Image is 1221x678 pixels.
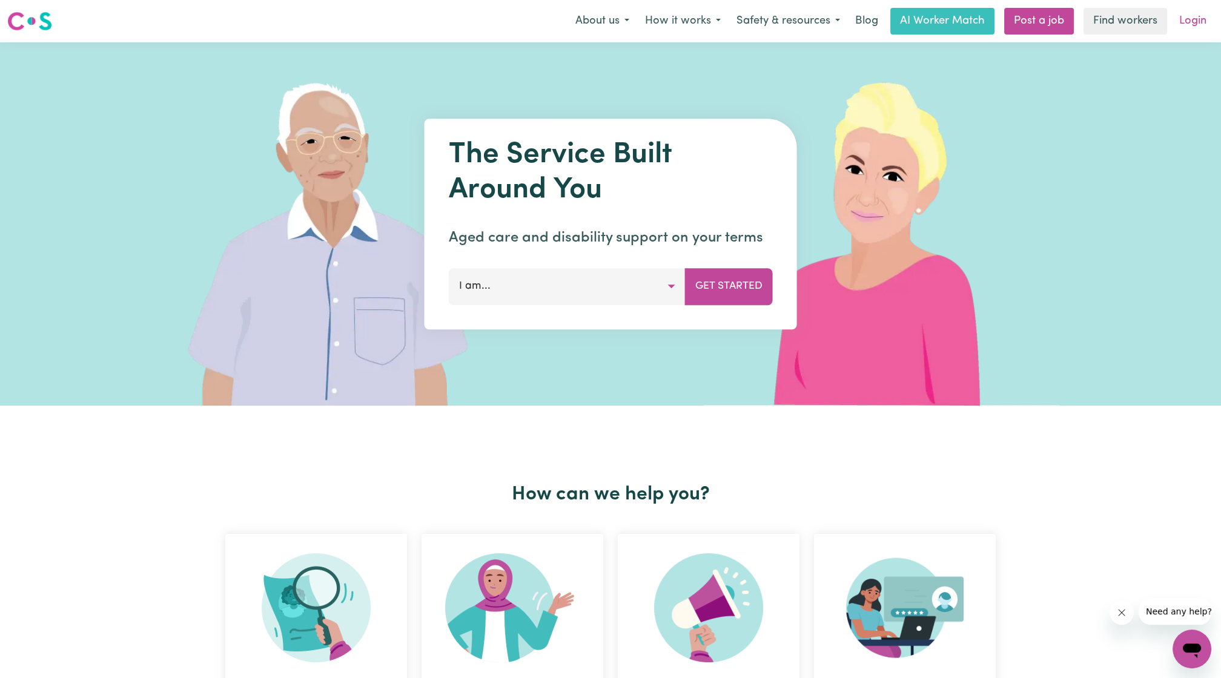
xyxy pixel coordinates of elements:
[7,8,73,18] span: Need any help?
[262,553,371,662] img: Search
[1172,8,1214,35] a: Login
[449,268,686,304] button: I am...
[637,8,729,34] button: How it works
[7,10,52,32] img: Careseekers logo
[729,8,848,34] button: Safety & resources
[654,553,763,662] img: Refer
[449,227,773,249] p: Aged care and disability support on your terms
[218,483,1003,506] h2: How can we help you?
[1173,630,1211,668] iframe: Button to launch messaging window
[445,553,580,662] img: Become Worker
[1004,8,1074,35] a: Post a job
[567,8,637,34] button: About us
[1139,598,1211,625] iframe: Message from company
[7,7,52,35] a: Careseekers logo
[846,553,964,662] img: Provider
[1084,8,1167,35] a: Find workers
[685,268,773,304] button: Get Started
[1110,601,1134,625] iframe: Close message
[449,138,773,208] h1: The Service Built Around You
[890,8,994,35] a: AI Worker Match
[848,8,885,35] a: Blog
